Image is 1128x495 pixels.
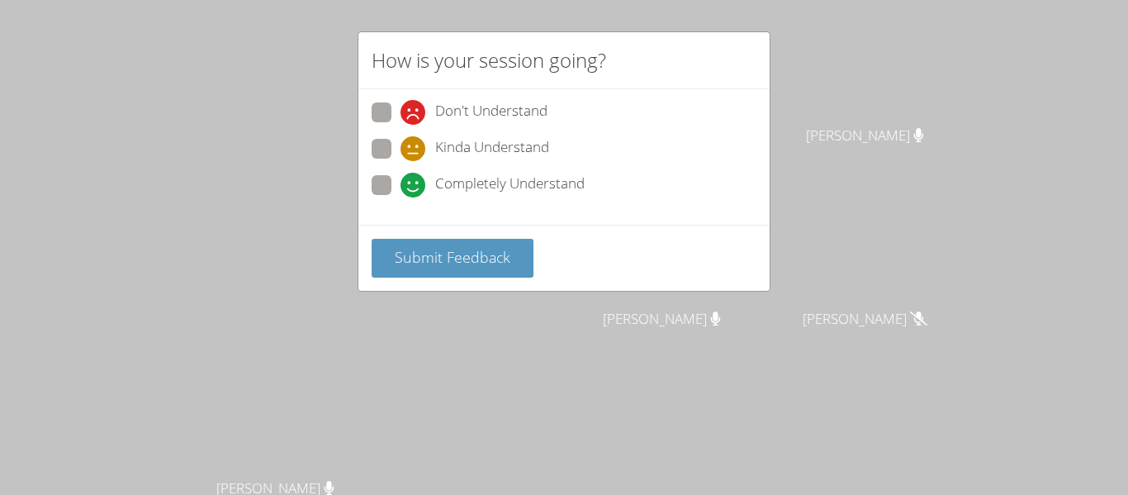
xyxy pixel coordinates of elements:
span: Kinda Understand [435,136,549,161]
h2: How is your session going? [372,45,606,75]
button: Submit Feedback [372,239,533,278]
span: Submit Feedback [395,247,510,267]
span: Completely Understand [435,173,585,198]
span: Don't Understand [435,100,547,125]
